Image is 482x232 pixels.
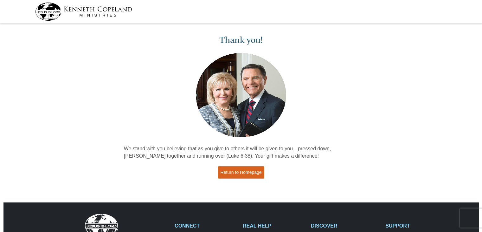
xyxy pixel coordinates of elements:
h2: DISCOVER [311,223,379,229]
h2: REAL HELP [243,223,304,229]
img: kcm-header-logo.svg [35,3,132,21]
p: We stand with you believing that as you give to others it will be given to you—pressed down, [PER... [124,145,358,160]
h2: SUPPORT [385,223,447,229]
h2: CONNECT [175,223,236,229]
a: Return to Homepage [218,166,265,179]
h1: Thank you! [124,35,358,45]
img: Kenneth and Gloria [194,51,288,139]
